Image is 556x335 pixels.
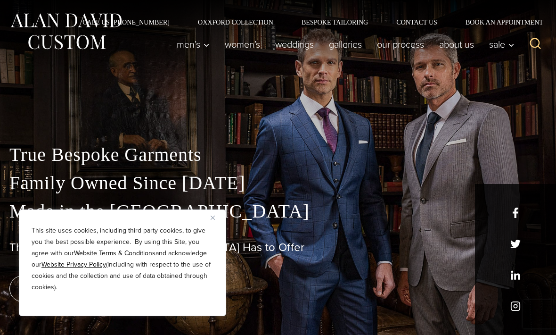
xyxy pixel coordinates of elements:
[432,35,482,54] a: About Us
[184,19,287,25] a: Oxxford Collection
[68,19,184,25] a: Call Us [PHONE_NUMBER]
[41,260,106,269] a: Website Privacy Policy
[268,35,321,54] a: weddings
[217,35,268,54] a: Women’s
[382,19,451,25] a: Contact Us
[9,141,547,226] p: True Bespoke Garments Family Owned Since [DATE] Made in the [GEOGRAPHIC_DATA]
[369,35,432,54] a: Our Process
[287,19,382,25] a: Bespoke Tailoring
[9,276,141,302] a: book an appointment
[74,248,155,258] a: Website Terms & Conditions
[211,216,215,220] img: Close
[68,19,547,25] nav: Secondary Navigation
[169,35,519,54] nav: Primary Navigation
[9,241,547,254] h1: The Best Custom Suits [GEOGRAPHIC_DATA] Has to Offer
[321,35,369,54] a: Galleries
[211,212,222,223] button: Close
[9,10,123,52] img: Alan David Custom
[177,40,210,49] span: Men’s
[451,19,547,25] a: Book an Appointment
[32,225,213,293] p: This site uses cookies, including third party cookies, to give you the best possible experience. ...
[489,40,515,49] span: Sale
[524,33,547,56] button: View Search Form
